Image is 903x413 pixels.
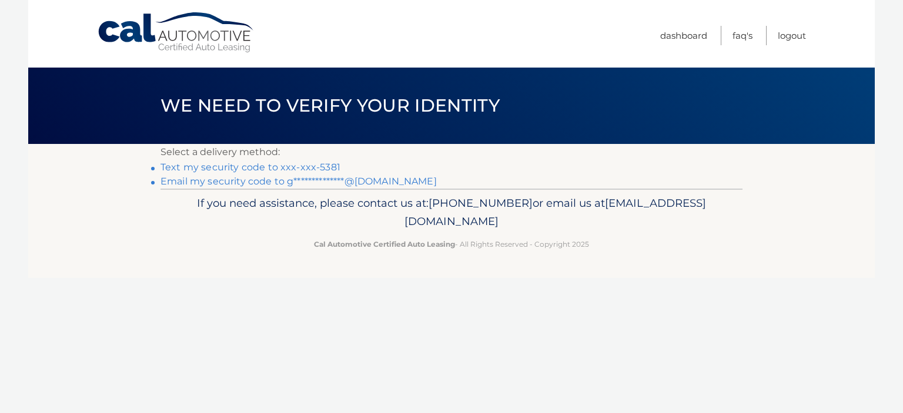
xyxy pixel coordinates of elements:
span: We need to verify your identity [160,95,500,116]
p: Select a delivery method: [160,144,743,160]
a: Cal Automotive [97,12,256,53]
a: Dashboard [660,26,707,45]
span: [PHONE_NUMBER] [429,196,533,210]
p: - All Rights Reserved - Copyright 2025 [168,238,735,250]
a: FAQ's [733,26,752,45]
p: If you need assistance, please contact us at: or email us at [168,194,735,231]
strong: Cal Automotive Certified Auto Leasing [314,240,455,249]
a: Logout [778,26,806,45]
a: Text my security code to xxx-xxx-5381 [160,162,340,173]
